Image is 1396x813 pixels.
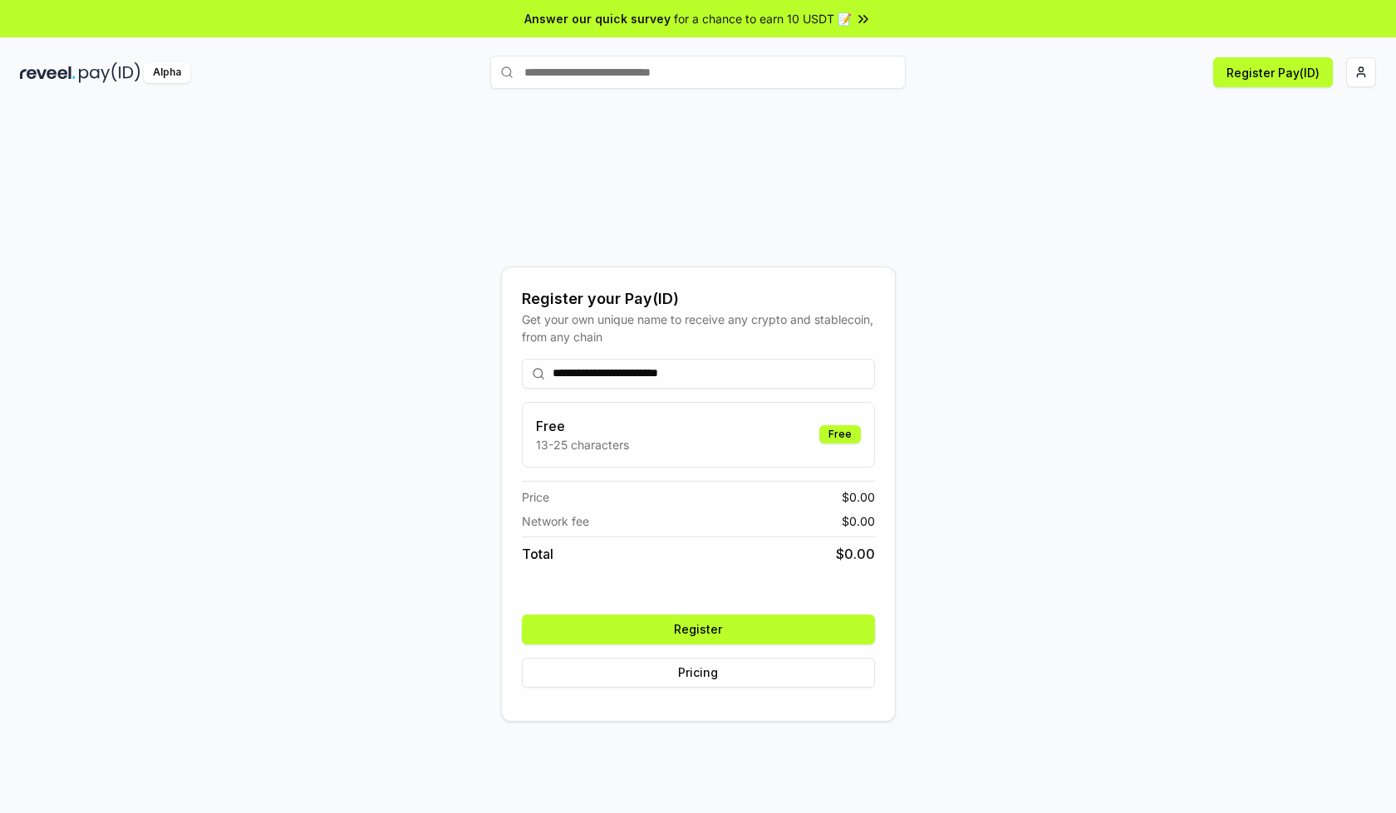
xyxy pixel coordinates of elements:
p: 13-25 characters [536,436,629,453]
img: pay_id [79,62,140,83]
div: Free [819,425,861,443]
button: Register Pay(ID) [1213,57,1333,87]
h3: Free [536,416,629,436]
span: Answer our quick survey [524,10,671,27]
div: Alpha [144,62,190,83]
div: Get your own unique name to receive any crypto and stablecoin, from any chain [522,311,875,345]
span: $ 0.00 [836,544,875,564]
img: reveel_dark [20,62,76,83]
span: $ 0.00 [842,488,875,506]
span: Price [522,488,549,506]
span: $ 0.00 [842,512,875,530]
button: Register [522,615,875,644]
span: Total [522,544,553,564]
button: Pricing [522,658,875,688]
span: for a chance to earn 10 USDT 📝 [674,10,852,27]
span: Network fee [522,512,589,530]
div: Register your Pay(ID) [522,287,875,311]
